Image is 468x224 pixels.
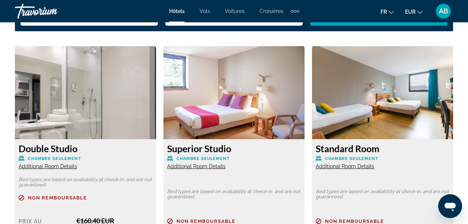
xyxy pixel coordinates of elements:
[325,219,384,224] span: Non remboursable
[381,9,387,15] span: fr
[434,3,453,19] button: User Menu
[15,1,89,21] a: Travorium
[28,156,81,161] span: Chambre seulement
[200,8,210,14] a: Vols
[163,46,305,139] img: 41a5fcf4-ec96-4802-b8d8-2611e23ccca8.jpeg
[260,8,283,14] a: Croisières
[291,5,299,17] button: Extra navigation items
[28,195,87,200] span: Non remboursable
[19,143,152,154] h3: Double Studio
[176,156,230,161] span: Chambre seulement
[439,7,448,15] span: AB
[176,219,236,224] span: Non remboursable
[316,163,374,169] span: Additional Room Details
[316,189,449,199] p: Bed types are based on availability at check-in, and are not guaranteed.
[225,8,245,14] a: Voitures
[438,194,462,218] iframe: Bouton de lancement de la fenêtre de messagerie
[15,46,156,139] img: b3a527f5-97af-4af5-8426-88b3a4621ec2.jpeg
[169,8,185,14] a: Hôtels
[19,177,152,188] p: Bed types are based on availability at check-in, and are not guaranteed.
[312,46,453,139] img: f826c4f2-8684-4d5f-aca2-a6546d0fbc8a.jpeg
[167,143,301,154] h3: Superior Studio
[20,7,158,26] button: Check-in date: Sep 26, 2025 Check-out date: Sep 28, 2025
[167,189,301,199] p: Bed types are based on availability at check-in, and are not guaranteed.
[20,7,448,26] div: Search widget
[381,6,394,17] button: Change language
[19,163,77,169] span: Additional Room Details
[405,9,416,15] span: EUR
[325,156,378,161] span: Chambre seulement
[316,143,449,154] h3: Standard Room
[405,6,423,17] button: Change currency
[167,163,226,169] span: Additional Room Details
